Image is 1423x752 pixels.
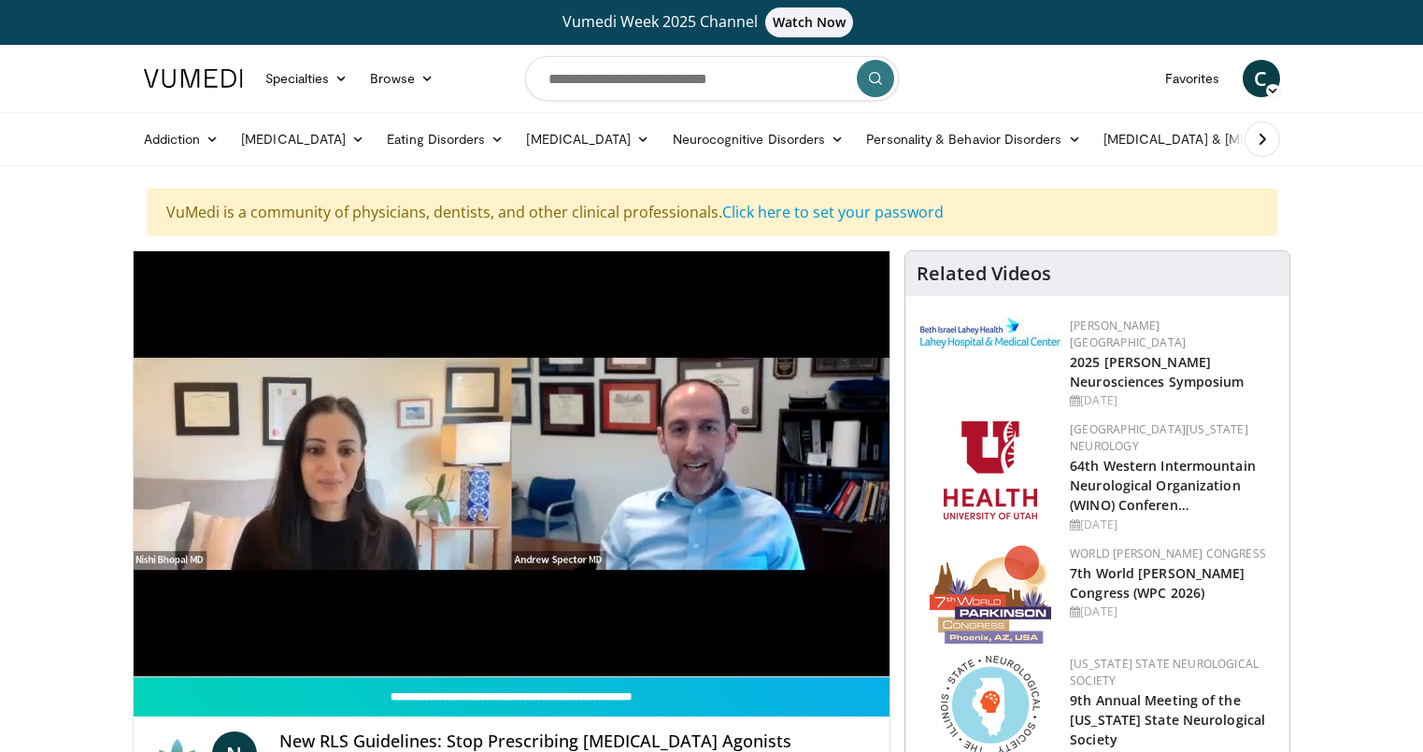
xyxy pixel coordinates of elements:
a: 7th World [PERSON_NAME] Congress (WPC 2026) [1070,564,1245,602]
a: C [1243,60,1280,97]
h4: New RLS Guidelines: Stop Prescribing [MEDICAL_DATA] Agonists [279,731,875,752]
a: [MEDICAL_DATA] [230,121,376,158]
img: VuMedi Logo [144,69,243,88]
a: Vumedi Week 2025 ChannelWatch Now [147,7,1277,37]
a: Addiction [133,121,231,158]
img: e7977282-282c-4444-820d-7cc2733560fd.jpg.150x105_q85_autocrop_double_scale_upscale_version-0.2.jpg [920,318,1060,348]
a: [MEDICAL_DATA] [515,121,661,158]
a: Specialties [254,60,360,97]
a: [GEOGRAPHIC_DATA][US_STATE] Neurology [1070,421,1248,454]
span: Watch Now [765,7,854,37]
h4: Related Videos [917,262,1051,285]
img: 16fe1da8-a9a0-4f15-bd45-1dd1acf19c34.png.150x105_q85_autocrop_double_scale_upscale_version-0.2.png [930,546,1051,644]
a: World [PERSON_NAME] Congress [1070,546,1266,561]
a: Eating Disorders [376,121,515,158]
a: 9th Annual Meeting of the [US_STATE] State Neurological Society [1070,691,1265,748]
a: Neurocognitive Disorders [662,121,856,158]
a: 2025 [PERSON_NAME] Neurosciences Symposium [1070,353,1244,390]
a: [US_STATE] State Neurological Society [1070,656,1259,688]
div: [DATE] [1070,517,1274,533]
video-js: Video Player [134,251,890,677]
div: VuMedi is a community of physicians, dentists, and other clinical professionals. [147,189,1277,235]
a: 64th Western Intermountain Neurological Organization (WINO) Conferen… [1070,457,1256,514]
img: f6362829-b0a3-407d-a044-59546adfd345.png.150x105_q85_autocrop_double_scale_upscale_version-0.2.png [944,421,1037,519]
a: [PERSON_NAME][GEOGRAPHIC_DATA] [1070,318,1186,350]
a: Favorites [1154,60,1231,97]
a: [MEDICAL_DATA] & [MEDICAL_DATA] [1092,121,1359,158]
input: Search topics, interventions [525,56,899,101]
a: Personality & Behavior Disorders [855,121,1091,158]
div: [DATE] [1070,603,1274,620]
a: Browse [359,60,445,97]
a: Click here to set your password [722,202,944,222]
div: [DATE] [1070,392,1274,409]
